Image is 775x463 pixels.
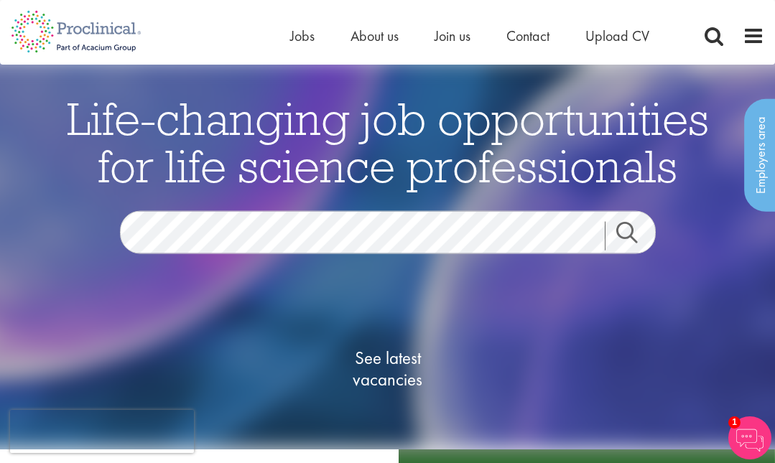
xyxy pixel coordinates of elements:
a: Join us [435,27,470,45]
span: See latest vacancies [316,347,460,390]
iframe: reCAPTCHA [10,410,194,453]
img: Chatbot [728,416,771,459]
a: Job search submit button [605,221,667,250]
a: Contact [506,27,549,45]
a: Jobs [290,27,315,45]
a: Upload CV [585,27,649,45]
a: About us [351,27,399,45]
span: 1 [728,416,741,429]
a: See latestvacancies [316,289,460,447]
span: Life-changing job opportunities for life science professionals [67,89,709,194]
